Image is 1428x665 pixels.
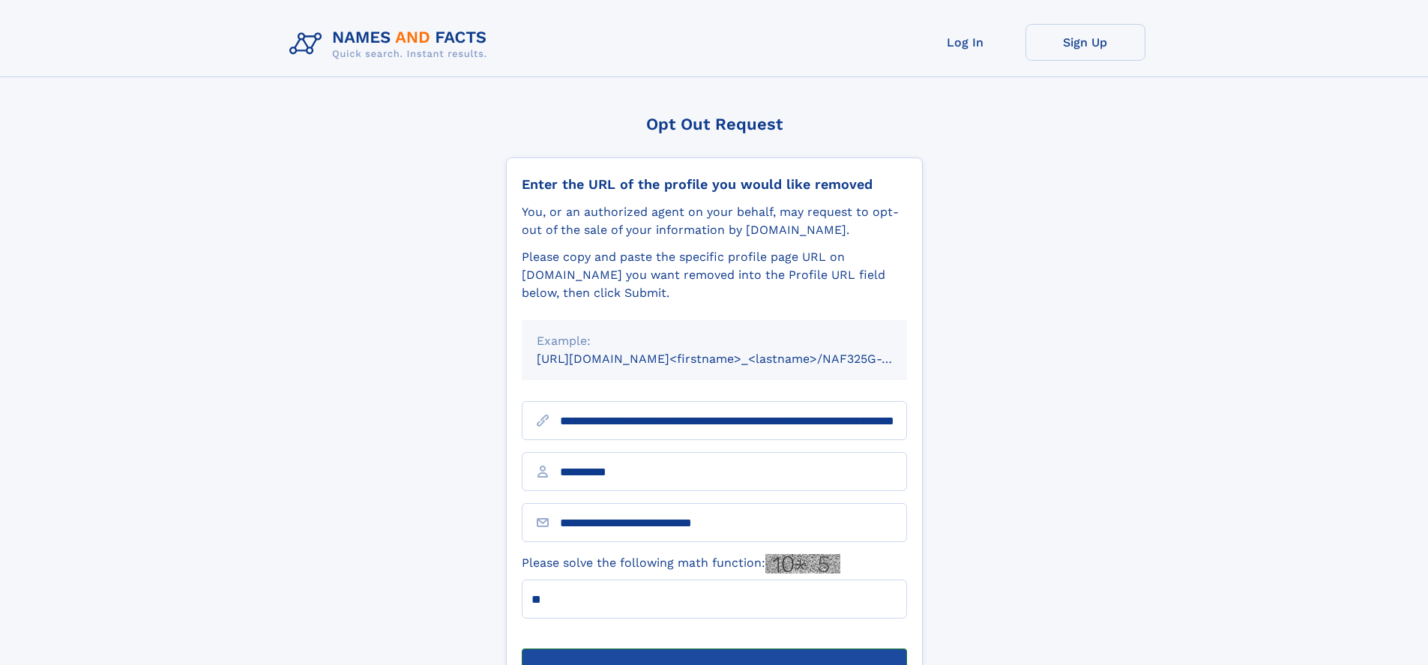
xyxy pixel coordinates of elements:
[537,352,936,366] small: [URL][DOMAIN_NAME]<firstname>_<lastname>/NAF325G-xxxxxxxx
[522,203,907,239] div: You, or an authorized agent on your behalf, may request to opt-out of the sale of your informatio...
[1025,24,1145,61] a: Sign Up
[537,332,892,350] div: Example:
[522,248,907,302] div: Please copy and paste the specific profile page URL on [DOMAIN_NAME] you want removed into the Pr...
[506,115,923,133] div: Opt Out Request
[522,176,907,193] div: Enter the URL of the profile you would like removed
[906,24,1025,61] a: Log In
[283,24,499,64] img: Logo Names and Facts
[522,554,840,574] label: Please solve the following math function:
